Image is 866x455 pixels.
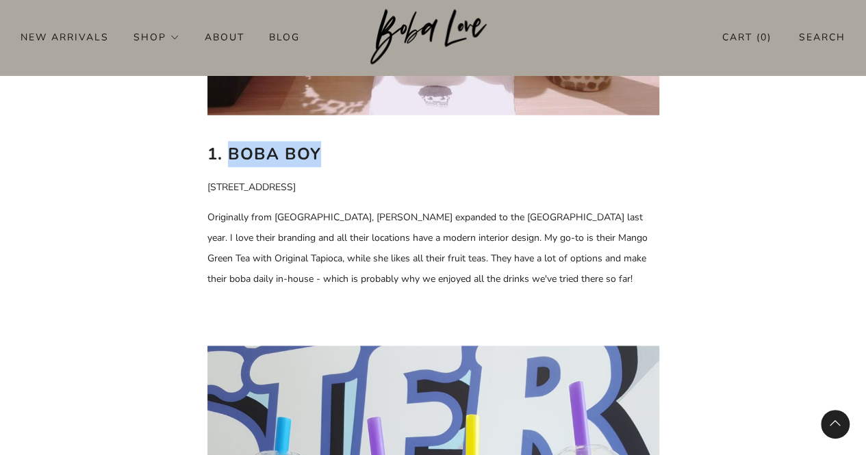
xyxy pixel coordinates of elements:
a: Search [799,26,845,49]
back-to-top-button: Back to top [821,410,850,439]
b: 1. Boba Boy [207,143,321,165]
img: Boba Love [370,9,496,65]
a: Shop [133,26,180,48]
a: Boba Love [370,9,496,66]
p: Originally from [GEOGRAPHIC_DATA], [PERSON_NAME] expanded to the [GEOGRAPHIC_DATA] last year. I l... [207,207,659,289]
a: New Arrivals [21,26,109,48]
a: Cart [722,26,772,49]
p: [STREET_ADDRESS] [207,177,659,198]
a: About [205,26,244,48]
a: Blog [269,26,300,48]
items-count: 0 [761,31,767,44]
